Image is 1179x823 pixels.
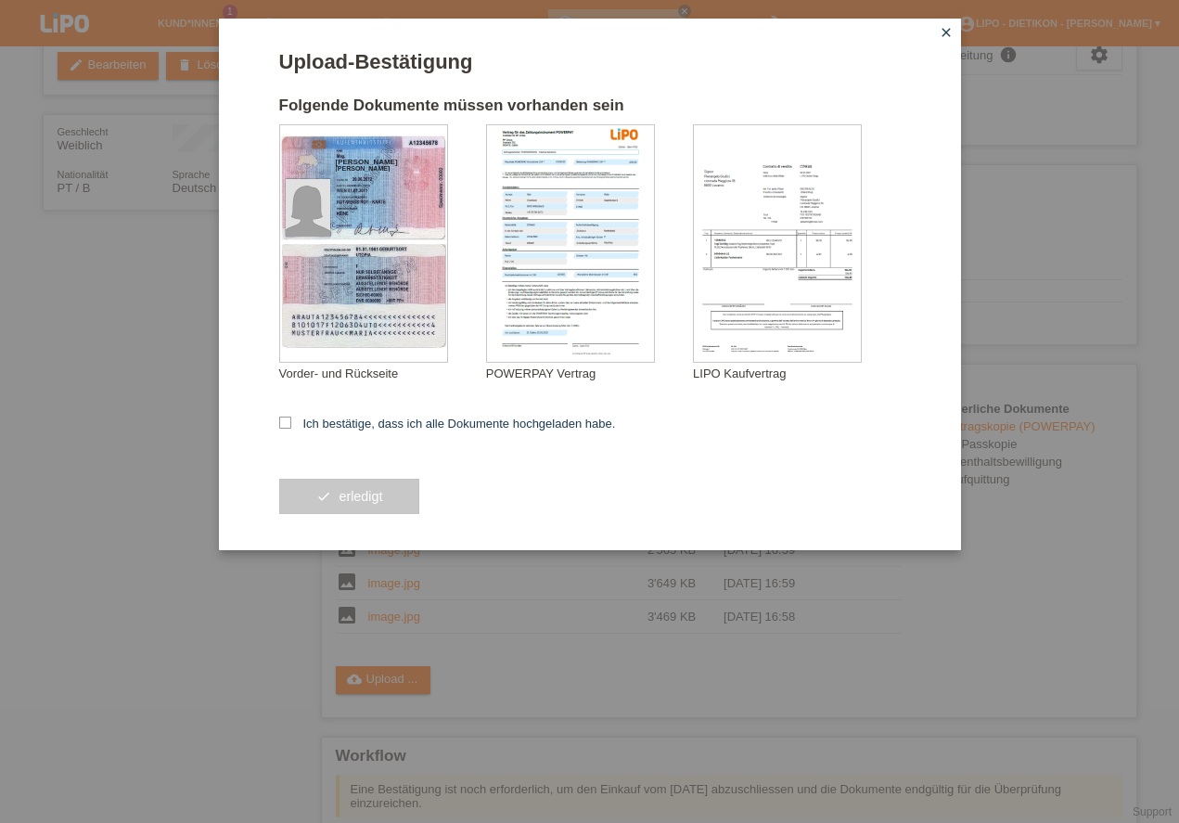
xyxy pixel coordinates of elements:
h2: Folgende Dokumente müssen vorhanden sein [279,96,901,124]
img: 39073_print.png [610,128,638,140]
div: POWERPAY Vertrag [486,366,693,380]
div: [PERSON_NAME] [336,158,429,166]
h1: Upload-Bestätigung [279,50,901,73]
label: Ich bestätige, dass ich alle Dokumente hochgeladen habe. [279,417,616,431]
button: check erledigt [279,479,420,514]
img: upload_document_confirmation_type_receipt_generic.png [694,125,861,362]
div: [PERSON_NAME] [336,165,429,172]
span: erledigt [339,489,382,504]
i: check [316,489,331,504]
div: LIPO Kaufvertrag [693,366,900,380]
img: upload_document_confirmation_type_contract_kkg_whitelabel.png [487,125,654,362]
img: upload_document_confirmation_type_id_foreign_empty.png [280,125,447,362]
i: close [939,25,954,40]
img: foreign_id_photo_female.png [286,179,330,237]
div: Vorder- und Rückseite [279,366,486,380]
a: close [934,23,958,45]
